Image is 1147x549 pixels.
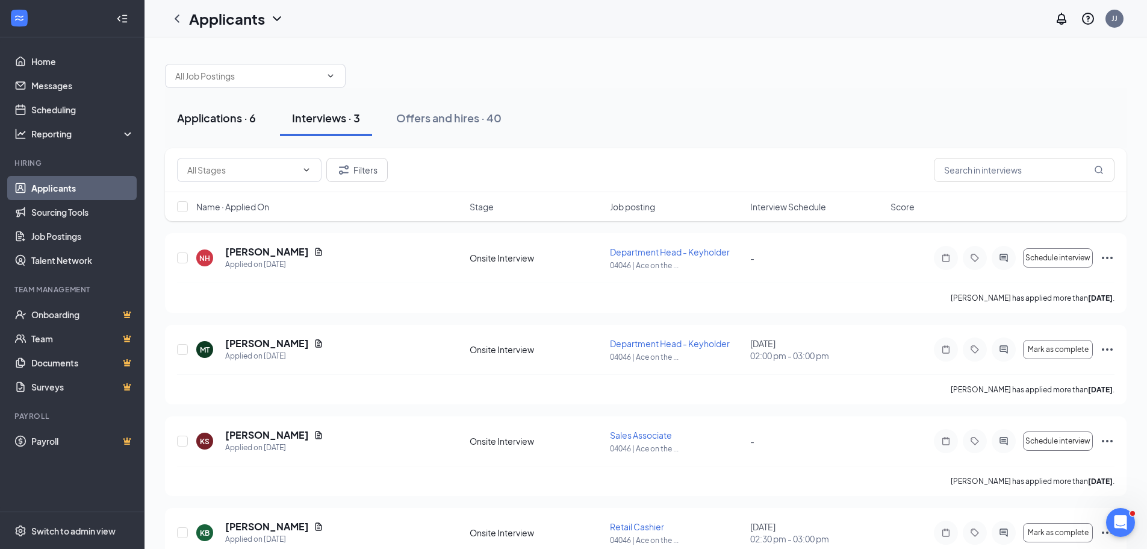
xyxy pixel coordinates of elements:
[1100,251,1114,265] svg: Ellipses
[314,339,323,348] svg: Document
[31,525,116,537] div: Switch to admin view
[750,253,754,263] span: -
[750,337,883,362] div: [DATE]
[968,436,982,446] svg: Tag
[1100,525,1114,540] svg: Ellipses
[116,13,128,25] svg: Collapse
[610,338,730,349] span: Department Head - Keyholder
[1100,434,1114,448] svg: Ellipses
[225,245,309,259] h5: [PERSON_NAME]
[1081,11,1095,26] svg: QuestionInfo
[610,246,730,257] span: Department Head - Keyholder
[31,98,134,122] a: Scheduling
[939,253,953,263] svg: Note
[1023,523,1093,542] button: Mark as complete
[750,201,826,213] span: Interview Schedule
[31,351,134,375] a: DocumentsCrown
[610,535,743,545] p: 04046 | Ace on the ...
[326,71,335,81] svg: ChevronDown
[968,253,982,263] svg: Tag
[996,436,1011,446] svg: ActiveChat
[314,430,323,440] svg: Document
[31,200,134,224] a: Sourcing Tools
[187,163,297,177] input: All Stages
[1088,385,1113,394] b: [DATE]
[196,201,269,213] span: Name · Applied On
[1088,477,1113,486] b: [DATE]
[396,110,502,125] div: Offers and hires · 40
[225,259,323,271] div: Applied on [DATE]
[951,476,1114,486] p: [PERSON_NAME] has applied more than .
[225,520,309,533] h5: [PERSON_NAME]
[968,345,982,354] svg: Tag
[470,252,603,264] div: Onsite Interview
[750,521,883,545] div: [DATE]
[750,436,754,447] span: -
[951,384,1114,395] p: [PERSON_NAME] has applied more than .
[470,344,603,356] div: Onsite Interview
[968,528,982,538] svg: Tag
[13,12,25,24] svg: WorkstreamLogo
[1028,529,1089,537] span: Mark as complete
[610,430,672,441] span: Sales Associate
[1023,248,1093,268] button: Schedule interview
[470,201,494,213] span: Stage
[1106,508,1135,537] iframe: Intercom live chat
[189,8,265,29] h1: Applicants
[31,128,135,140] div: Reporting
[199,253,210,263] div: NH
[1028,345,1089,354] span: Mark as complete
[200,345,210,355] div: MT
[610,201,655,213] span: Job posting
[200,528,210,538] div: KB
[170,11,184,26] svg: ChevronLeft
[314,522,323,532] svg: Document
[225,428,309,442] h5: [PERSON_NAME]
[31,375,134,399] a: SurveysCrown
[31,248,134,272] a: Talent Network
[939,436,953,446] svg: Note
[1100,342,1114,357] svg: Ellipses
[14,128,26,140] svg: Analysis
[1088,293,1113,303] b: [DATE]
[1054,11,1069,26] svg: Notifications
[31,49,134,74] a: Home
[951,293,1114,303] p: [PERSON_NAME] has applied more than .
[14,411,132,421] div: Payroll
[996,253,1011,263] svg: ActiveChat
[31,429,134,453] a: PayrollCrown
[225,337,309,350] h5: [PERSON_NAME]
[31,74,134,98] a: Messages
[610,260,743,271] p: 04046 | Ace on the ...
[1111,13,1117,24] div: JJ
[14,525,26,537] svg: Settings
[31,176,134,200] a: Applicants
[314,247,323,257] svg: Document
[31,327,134,351] a: TeamCrown
[1025,254,1090,262] span: Schedule interview
[302,165,311,175] svg: ChevronDown
[225,533,323,545] div: Applied on [DATE]
[326,158,388,182] button: Filter Filters
[14,158,132,168] div: Hiring
[891,201,915,213] span: Score
[934,158,1114,182] input: Search in interviews
[470,435,603,447] div: Onsite Interview
[470,527,603,539] div: Onsite Interview
[610,444,743,454] p: 04046 | Ace on the ...
[750,350,883,362] span: 02:00 pm - 03:00 pm
[14,284,132,295] div: Team Management
[996,345,1011,354] svg: ActiveChat
[292,110,360,125] div: Interviews · 3
[1023,431,1093,451] button: Schedule interview
[225,442,323,454] div: Applied on [DATE]
[1094,165,1104,175] svg: MagnifyingGlass
[31,224,134,248] a: Job Postings
[1023,340,1093,359] button: Mark as complete
[610,352,743,362] p: 04046 | Ace on the ...
[175,69,321,83] input: All Job Postings
[337,163,351,177] svg: Filter
[939,345,953,354] svg: Note
[270,11,284,26] svg: ChevronDown
[31,303,134,327] a: OnboardingCrown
